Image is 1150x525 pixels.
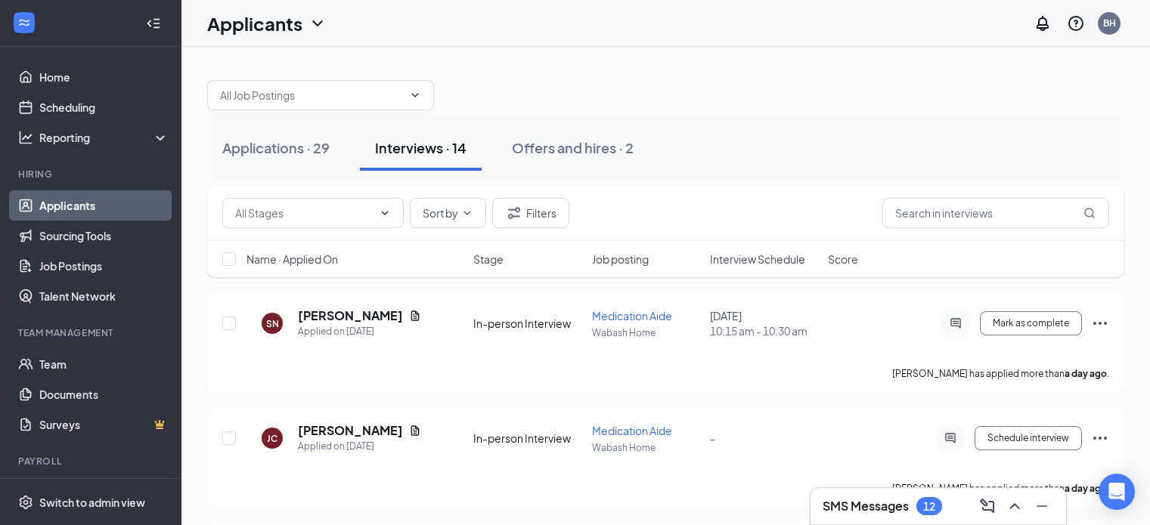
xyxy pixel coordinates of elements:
span: Interview Schedule [710,252,805,267]
svg: Analysis [18,130,33,145]
svg: Filter [505,204,523,222]
input: All Job Postings [220,87,403,103]
svg: ActiveChat [941,432,959,444]
svg: QuestionInfo [1067,14,1085,32]
span: Score [828,252,858,267]
svg: Settings [18,495,33,510]
p: Wabash Home [592,326,701,339]
svg: Ellipses [1091,314,1109,332]
p: [PERSON_NAME] has applied more than . [892,482,1109,495]
p: Wabash Home [592,441,701,454]
p: [PERSON_NAME] has applied more than . [892,367,1109,380]
button: Sort byChevronDown [410,198,486,228]
svg: ChevronDown [379,207,391,219]
h1: Applicants [207,11,302,36]
span: Sort by [423,208,458,218]
span: Name · Applied On [246,252,338,267]
button: Minimize [1030,494,1054,518]
button: Mark as complete [980,311,1082,335]
b: a day ago [1065,368,1107,379]
svg: ChevronDown [409,89,421,101]
a: Home [39,62,169,92]
svg: Ellipses [1091,429,1109,447]
div: Team Management [18,326,166,339]
a: SurveysCrown [39,409,169,440]
div: Interviews · 14 [375,138,467,157]
button: Schedule interview [975,426,1082,450]
input: Search in interviews [882,198,1109,228]
div: Offers and hires · 2 [512,138,634,157]
svg: Collapse [146,16,161,31]
div: Applied on [DATE] [298,439,421,454]
h5: [PERSON_NAME] [298,422,403,439]
a: Job Postings [39,251,169,281]
svg: WorkstreamLogo [17,15,32,30]
span: Mark as complete [993,318,1069,329]
div: Open Intercom Messenger [1099,474,1135,510]
div: 12 [923,500,935,513]
h3: SMS Messages [823,498,909,514]
h5: [PERSON_NAME] [298,307,403,324]
a: Sourcing Tools [39,221,169,251]
div: SN [266,317,279,330]
span: Medication Aide [592,309,672,323]
div: Switch to admin view [39,495,145,510]
a: Scheduling [39,92,169,122]
button: ComposeMessage [975,494,1000,518]
span: - [710,431,715,445]
svg: Document [409,310,421,322]
a: Documents [39,379,169,409]
svg: ChevronDown [461,207,473,219]
svg: ComposeMessage [978,497,997,515]
span: Job posting [592,252,649,267]
div: Payroll [18,455,166,468]
a: Applicants [39,190,169,221]
div: Hiring [18,168,166,181]
div: Applied on [DATE] [298,324,421,339]
svg: MagnifyingGlass [1083,207,1096,219]
b: a day ago [1065,483,1107,494]
div: JC [267,432,277,445]
svg: ChevronDown [308,14,327,32]
div: Reporting [39,130,169,145]
svg: Minimize [1033,497,1051,515]
button: ChevronUp [1003,494,1027,518]
span: 10:15 am - 10:30 am [710,323,819,338]
div: BH [1103,17,1116,29]
span: Schedule interview [987,433,1069,443]
button: Filter Filters [492,198,569,228]
svg: Notifications [1034,14,1052,32]
a: Talent Network [39,281,169,311]
svg: ChevronUp [1006,497,1024,515]
span: Medication Aide [592,424,672,437]
svg: ActiveChat [947,317,965,329]
div: In-person Interview [473,431,582,446]
div: Applications · 29 [222,138,330,157]
span: Stage [473,252,504,267]
a: Team [39,349,169,379]
svg: Document [409,425,421,437]
div: [DATE] [710,308,819,338]
div: In-person Interview [473,316,582,331]
input: All Stages [235,205,373,221]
